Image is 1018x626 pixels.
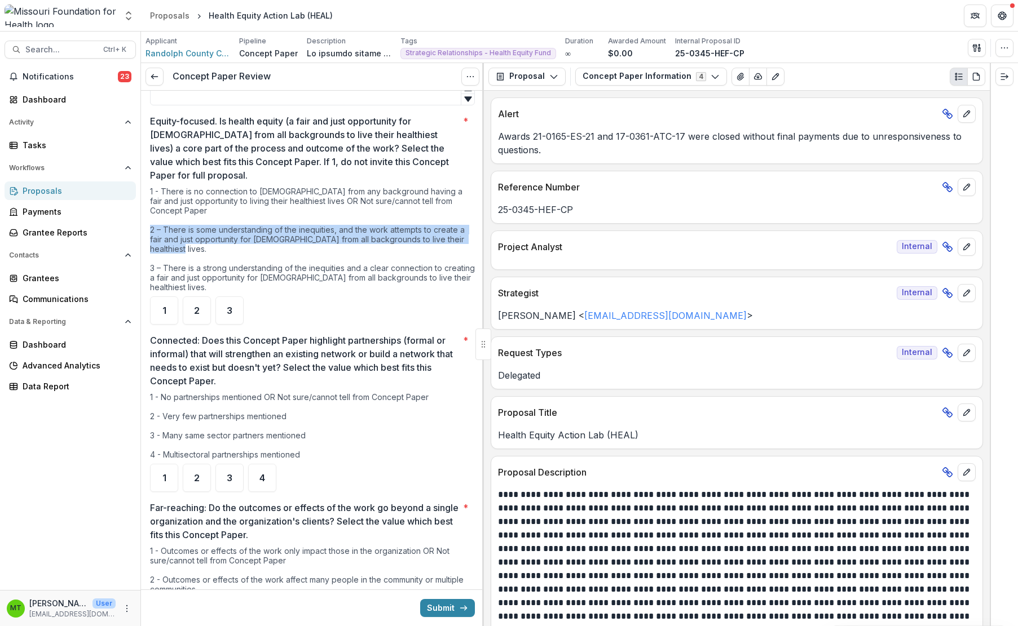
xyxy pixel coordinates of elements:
div: Dashboard [23,339,127,350]
a: Proposals [5,181,136,200]
a: Dashboard [5,335,136,354]
div: Health Equity Action Lab (HEAL) [209,10,333,21]
button: Open entity switcher [121,5,136,27]
h3: Concept Paper Review [173,71,271,82]
span: 3 [227,473,232,482]
button: Get Help [991,5,1013,27]
span: Internal [897,286,937,300]
div: Melanie Theriault [10,605,21,612]
a: Proposals [146,7,194,24]
button: Search... [5,41,136,59]
span: 23 [118,71,131,82]
button: Notifications23 [5,68,136,86]
p: [PERSON_NAME] < > [498,309,976,322]
p: Pipeline [239,36,266,46]
p: Strategist [498,286,892,300]
button: edit [958,344,976,362]
p: Reference Number [498,180,937,194]
p: ∞ [565,47,571,59]
button: edit [958,178,976,196]
button: View Attached Files [731,68,750,86]
p: Applicant [146,36,177,46]
div: Data Report [23,380,127,392]
div: 1 - Outcomes or effects of the work only impact those in the organization OR Not sure/cannot tell... [150,546,475,598]
span: Notifications [23,72,118,82]
p: User [92,598,116,609]
span: Internal [897,346,937,359]
p: Far-reaching: Do the outcomes or effects of the work go beyond a single organization and the orga... [150,501,459,541]
div: Grantee Reports [23,227,127,238]
p: Project Analyst [498,240,892,254]
a: Communications [5,290,136,308]
p: Description [307,36,346,46]
span: Activity [9,118,120,126]
p: $0.00 [608,47,633,59]
span: 1 [162,306,166,315]
a: [EMAIL_ADDRESS][DOMAIN_NAME] [584,310,747,321]
button: Edit as form [766,68,785,86]
span: Strategic Relationships - Health Equity Fund [406,49,551,57]
div: Dashboard [23,94,127,105]
button: edit [958,284,976,302]
button: Concept Paper Information4 [575,68,727,86]
img: Missouri Foundation for Health logo [5,5,116,27]
div: Proposals [23,185,127,197]
a: Grantees [5,269,136,287]
p: Delegated [498,369,976,382]
div: Ctrl + K [101,43,129,56]
a: Grantee Reports [5,223,136,242]
button: Open Contacts [5,246,136,264]
p: Equity-focused. Is health equity (a fair and just opportunity for [DEMOGRAPHIC_DATA] from all bac... [150,114,459,182]
div: Communications [23,293,127,305]
button: Open Data & Reporting [5,313,136,331]
span: 3 [227,306,232,315]
button: Options [461,68,479,86]
div: Advanced Analytics [23,359,127,371]
button: Partners [964,5,986,27]
button: Plaintext view [950,68,968,86]
p: Proposal Description [498,465,937,479]
p: Internal Proposal ID [675,36,741,46]
button: Proposal [488,68,566,86]
span: Search... [25,45,96,55]
div: Proposals [150,10,190,21]
p: [EMAIL_ADDRESS][DOMAIN_NAME] [29,609,116,619]
p: Alert [498,107,937,121]
p: [PERSON_NAME] [29,597,88,609]
a: Data Report [5,377,136,396]
div: Grantees [23,272,127,284]
button: Open Workflows [5,159,136,177]
a: Advanced Analytics [5,356,136,375]
nav: breadcrumb [146,7,337,24]
button: More [120,602,134,615]
p: Proposal Title [498,406,937,419]
div: 1 - There is no connection to [DEMOGRAPHIC_DATA] from any background having a fair and just oppor... [150,187,475,296]
p: 25-0345-HEF-CP [675,47,744,59]
a: Randolph County Caring Community Inc [146,47,230,59]
button: edit [958,238,976,256]
button: Expand right [995,68,1013,86]
button: PDF view [967,68,985,86]
button: edit [958,105,976,123]
p: Request Types [498,346,892,359]
p: Tags [400,36,417,46]
a: Dashboard [5,90,136,109]
p: Concept Paper [239,47,298,59]
button: Open Activity [5,113,136,131]
p: Awarded Amount [608,36,666,46]
a: Payments [5,202,136,221]
div: Tasks [23,139,127,151]
span: 4 [259,473,265,482]
span: Internal [897,240,937,254]
a: Tasks [5,136,136,154]
span: 2 [194,473,200,482]
p: 25-0345-HEF-CP [498,203,976,216]
p: Awards 21-0165-ES-21 and 17-0361-ATC-17 were closed without final payments due to unresponsivenes... [498,130,976,157]
span: 1 [162,473,166,482]
button: edit [958,463,976,481]
p: Health Equity Action Lab (HEAL) [498,428,976,442]
button: Submit [420,599,475,617]
p: Duration [565,36,593,46]
button: edit [958,403,976,421]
